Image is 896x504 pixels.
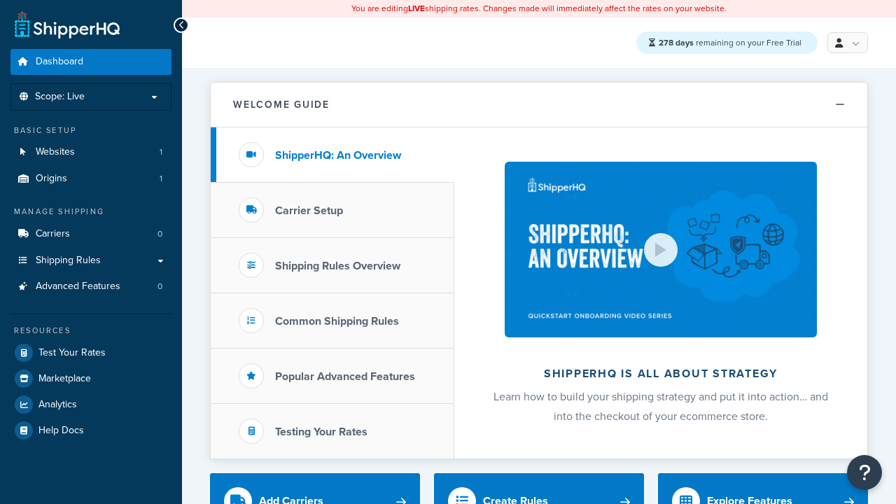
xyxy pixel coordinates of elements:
[10,139,171,165] a: Websites1
[493,388,828,424] span: Learn how to build your shipping strategy and put it into action… and into the checkout of your e...
[659,36,694,49] strong: 278 days
[10,166,171,192] a: Origins1
[211,83,867,127] button: Welcome Guide
[659,36,801,49] span: remaining on your Free Trial
[10,340,171,365] a: Test Your Rates
[10,221,171,247] a: Carriers0
[505,162,817,337] img: ShipperHQ is all about strategy
[10,392,171,417] a: Analytics
[10,248,171,274] a: Shipping Rules
[160,173,162,185] span: 1
[157,228,162,240] span: 0
[847,455,882,490] button: Open Resource Center
[275,315,399,328] h3: Common Shipping Rules
[157,281,162,293] span: 0
[35,91,85,103] span: Scope: Live
[10,366,171,391] a: Marketplace
[275,370,415,383] h3: Popular Advanced Features
[275,204,343,217] h3: Carrier Setup
[233,99,330,110] h2: Welcome Guide
[10,166,171,192] li: Origins
[10,206,171,218] div: Manage Shipping
[10,325,171,337] div: Resources
[38,347,106,359] span: Test Your Rates
[36,146,75,158] span: Websites
[10,274,171,300] li: Advanced Features
[275,260,400,272] h3: Shipping Rules Overview
[36,173,67,185] span: Origins
[275,149,401,162] h3: ShipperHQ: An Overview
[408,2,425,15] b: LIVE
[38,399,77,411] span: Analytics
[275,426,367,438] h3: Testing Your Rates
[10,418,171,443] a: Help Docs
[160,146,162,158] span: 1
[36,281,120,293] span: Advanced Features
[10,125,171,136] div: Basic Setup
[10,274,171,300] a: Advanced Features0
[38,373,91,385] span: Marketplace
[36,255,101,267] span: Shipping Rules
[491,367,830,380] h2: ShipperHQ is all about strategy
[36,228,70,240] span: Carriers
[38,425,84,437] span: Help Docs
[10,221,171,247] li: Carriers
[10,49,171,75] a: Dashboard
[10,139,171,165] li: Websites
[36,56,83,68] span: Dashboard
